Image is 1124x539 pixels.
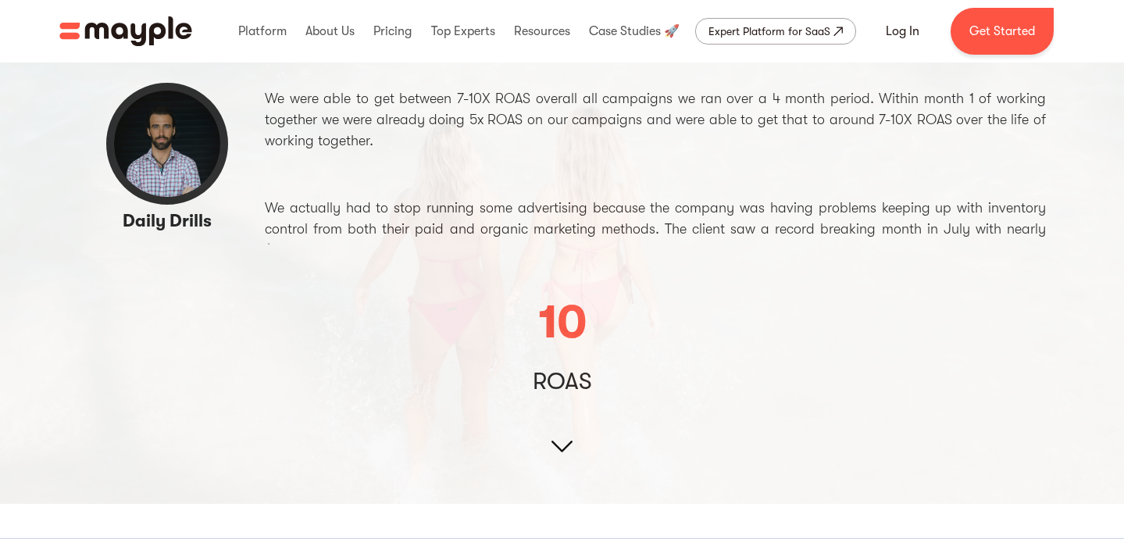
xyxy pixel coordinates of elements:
div: Pricing [369,6,416,56]
div: Expert Platform for SaaS [708,22,830,41]
iframe: Chat Widget [843,358,1124,539]
a: home [59,16,192,46]
div: Platform [234,6,291,56]
img: Mayple logo [59,16,192,46]
div: Top Experts [427,6,499,56]
a: Log In [867,12,938,50]
div: About Us [302,6,359,56]
div: Resources [510,6,574,56]
a: Get Started [951,8,1054,55]
a: Expert Platform for SaaS [695,18,856,45]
